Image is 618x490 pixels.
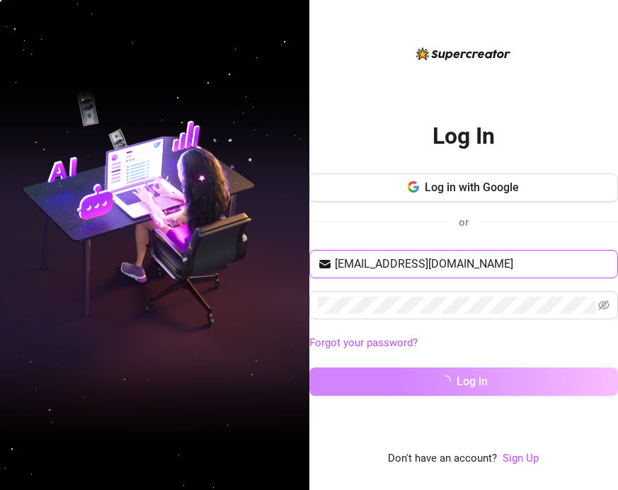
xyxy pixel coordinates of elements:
span: Don't have an account? [388,450,497,467]
span: eye-invisible [598,300,610,311]
a: Sign Up [503,450,539,467]
span: Log in with Google [425,181,519,194]
a: Forgot your password? [309,336,418,349]
span: or [459,216,469,229]
input: Your email [335,256,610,273]
h2: Log In [433,122,495,151]
img: logo-BBDzfeDw.svg [416,47,510,60]
span: loading [440,375,451,387]
a: Sign Up [503,452,539,465]
span: Log in [457,375,488,388]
